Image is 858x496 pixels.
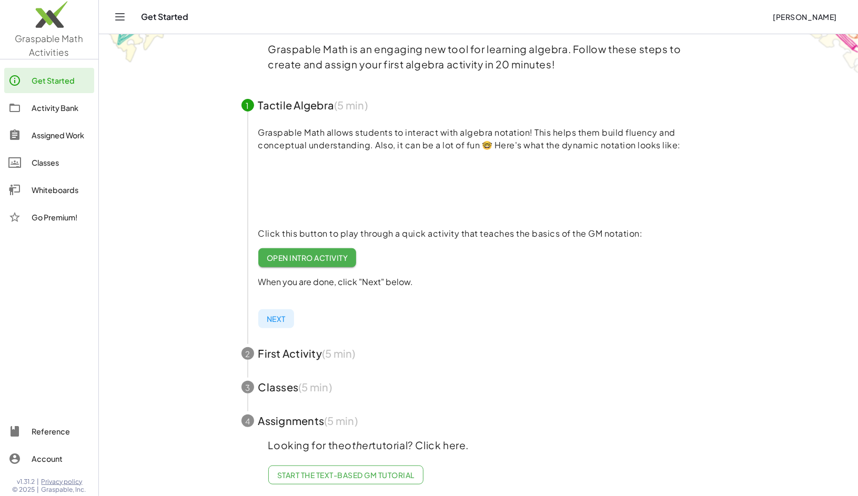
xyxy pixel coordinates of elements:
[4,177,94,203] a: Whiteboards
[229,337,729,370] button: 2First Activity(5 min)
[345,439,372,451] em: other
[258,126,716,151] p: Graspable Math allows students to interact with algebra notation! This helps them build fluency a...
[37,478,39,486] span: |
[267,253,348,262] span: Open Intro Activity
[4,446,94,471] a: Account
[258,276,716,288] p: When you are done, click "Next" below.
[258,149,416,228] video: What is this? This is dynamic math notation. Dynamic math notation plays a central role in how Gr...
[241,99,254,112] div: 1
[258,309,294,328] button: Next
[268,438,689,453] p: Looking for the tutorial? Click here.
[229,404,729,438] button: 4Assignments(5 min)
[4,150,94,175] a: Classes
[17,478,35,486] span: v1.31.2
[268,465,423,484] a: Start the Text-based GM Tutorial
[241,347,254,360] div: 2
[32,425,90,438] div: Reference
[241,414,254,427] div: 4
[32,102,90,114] div: Activity Bank
[4,95,94,120] a: Activity Bank
[4,419,94,444] a: Reference
[32,184,90,196] div: Whiteboards
[258,227,716,240] p: Click this button to play through a quick activity that teaches the basics of the GM notation:
[258,248,357,267] a: Open Intro Activity
[4,123,94,148] a: Assigned Work
[112,8,128,25] button: Toggle navigation
[42,485,86,494] span: Graspable, Inc.
[241,381,254,393] div: 3
[773,12,837,22] span: [PERSON_NAME]
[229,88,729,122] button: 1Tactile Algebra(5 min)
[277,470,415,480] span: Start the Text-based GM Tutorial
[4,68,94,93] a: Get Started
[15,33,84,58] span: Graspable Math Activities
[229,370,729,404] button: 3Classes(5 min)
[37,485,39,494] span: |
[764,7,845,26] button: [PERSON_NAME]
[267,314,286,323] span: Next
[268,42,689,72] p: Graspable Math is an engaging new tool for learning algebra. Follow these steps to create and ass...
[13,485,35,494] span: © 2025
[32,129,90,141] div: Assigned Work
[32,74,90,87] div: Get Started
[32,211,90,224] div: Go Premium!
[32,156,90,169] div: Classes
[32,452,90,465] div: Account
[42,478,86,486] a: Privacy policy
